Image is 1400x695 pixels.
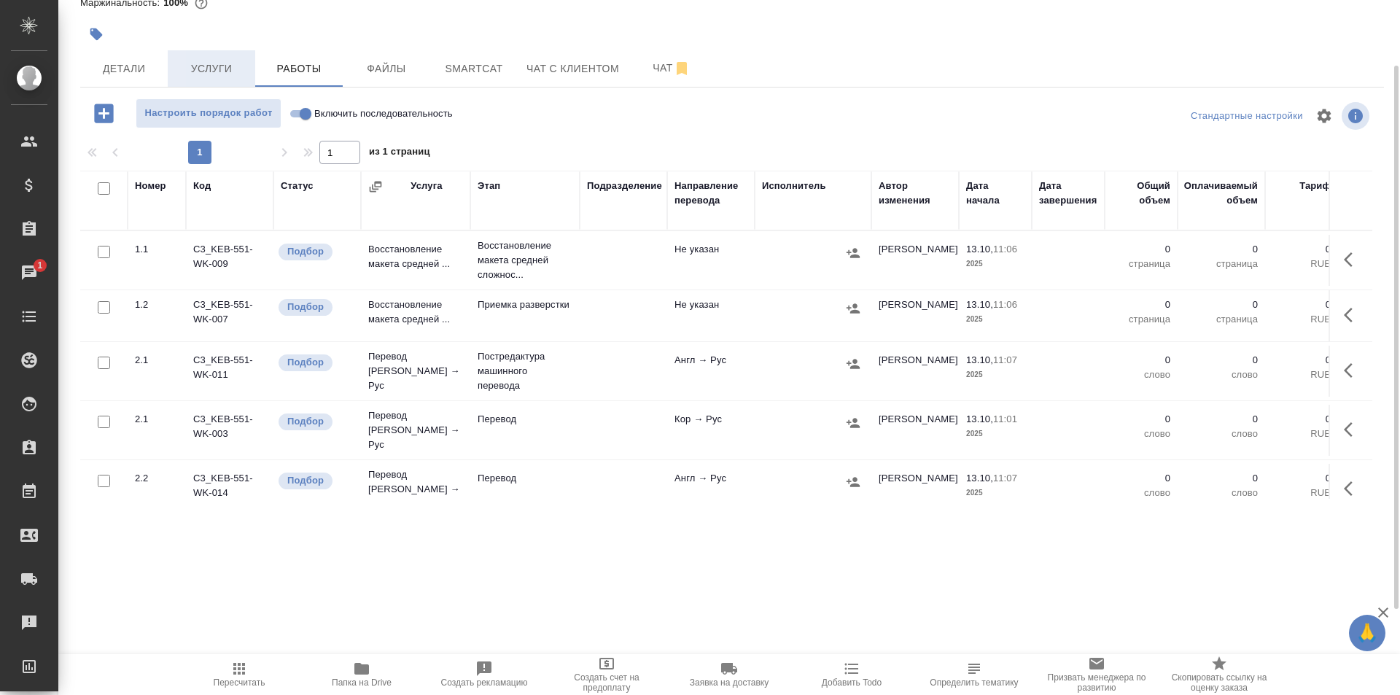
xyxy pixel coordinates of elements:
p: слово [1112,486,1170,500]
p: Подбор [287,473,324,488]
div: Исполнитель [762,179,826,193]
a: 1 [4,255,55,291]
p: 0 [1272,471,1331,486]
p: 0 [1185,298,1258,312]
p: Перевод [478,471,572,486]
p: слово [1185,486,1258,500]
button: Здесь прячутся важные кнопки [1335,471,1370,506]
td: C3_KEB-551-WK-009 [186,235,273,286]
p: 11:01 [993,413,1017,424]
div: Можно подбирать исполнителей [277,412,354,432]
button: Здесь прячутся важные кнопки [1335,412,1370,447]
span: Включить последовательность [314,106,453,121]
td: Перевод [PERSON_NAME] → Рус [361,401,470,459]
span: Детали [89,60,159,78]
td: C3_KEB-551-WK-011 [186,346,273,397]
p: RUB [1272,257,1331,271]
p: страница [1185,312,1258,327]
p: 11:06 [993,244,1017,255]
td: Восстановление макета средней ... [361,290,470,341]
td: Восстановление макета средней ... [361,235,470,286]
p: RUB [1272,312,1331,327]
p: 13.10, [966,299,993,310]
div: Статус [281,179,314,193]
button: Здесь прячутся важные кнопки [1335,298,1370,333]
p: 2025 [966,368,1024,382]
td: [PERSON_NAME] [871,235,959,286]
p: 0 [1112,298,1170,312]
span: Работы [264,60,334,78]
p: 11:06 [993,299,1017,310]
p: 11:07 [993,473,1017,484]
td: [PERSON_NAME] [871,346,959,397]
td: Кор → Рус [667,405,755,456]
button: Добавить работу [84,98,124,128]
p: Постредактура машинного перевода [478,349,572,393]
div: 1.1 [135,242,179,257]
p: Подбор [287,355,324,370]
button: Назначить [842,353,864,375]
div: Можно подбирать исполнителей [277,471,354,491]
p: 0 [1112,353,1170,368]
span: из 1 страниц [369,143,430,164]
p: Подбор [287,414,324,429]
td: C3_KEB-551-WK-003 [186,405,273,456]
button: Добавить тэг [80,18,112,50]
td: Не указан [667,235,755,286]
span: Услуги [176,60,246,78]
p: RUB [1272,486,1331,500]
p: 2025 [966,427,1024,441]
p: 0 [1272,353,1331,368]
p: слово [1112,427,1170,441]
p: страница [1112,312,1170,327]
button: Здесь прячутся важные кнопки [1335,353,1370,388]
div: Можно подбирать исполнителей [277,242,354,262]
button: Сгруппировать [368,179,383,194]
p: RUB [1272,427,1331,441]
p: 0 [1185,471,1258,486]
div: Оплачиваемый объем [1184,179,1258,208]
td: [PERSON_NAME] [871,290,959,341]
td: Перевод [PERSON_NAME] → Рус [361,460,470,519]
button: Здесь прячутся важные кнопки [1335,242,1370,277]
p: 2025 [966,312,1024,327]
div: 2.1 [135,353,179,368]
div: Этап [478,179,500,193]
p: страница [1185,257,1258,271]
div: Тариф [1299,179,1331,193]
svg: Отписаться [673,60,691,77]
p: слово [1185,427,1258,441]
p: 13.10, [966,413,993,424]
p: 2025 [966,486,1024,500]
div: 1.2 [135,298,179,312]
p: Подбор [287,300,324,314]
p: 0 [1185,353,1258,368]
button: Назначить [842,471,864,493]
div: Подразделение [587,179,662,193]
div: Общий объем [1112,179,1170,208]
p: 0 [1185,242,1258,257]
div: Дата завершения [1039,179,1097,208]
p: 0 [1112,412,1170,427]
span: 1 [28,258,51,273]
p: 0 [1112,471,1170,486]
div: Номер [135,179,166,193]
td: [PERSON_NAME] [871,405,959,456]
span: Настроить таблицу [1307,98,1342,133]
p: страница [1112,257,1170,271]
div: Можно подбирать исполнителей [277,298,354,317]
p: Подбор [287,244,324,259]
td: [PERSON_NAME] [871,464,959,515]
button: Настроить порядок работ [136,98,281,128]
div: Дата начала [966,179,1024,208]
p: 0 [1112,242,1170,257]
span: Чат с клиентом [526,60,619,78]
span: Чат [637,59,707,77]
span: Файлы [351,60,421,78]
button: Назначить [842,298,864,319]
td: Не указан [667,290,755,341]
div: Направление перевода [674,179,747,208]
div: split button [1187,105,1307,128]
p: 0 [1272,412,1331,427]
div: Код [193,179,211,193]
